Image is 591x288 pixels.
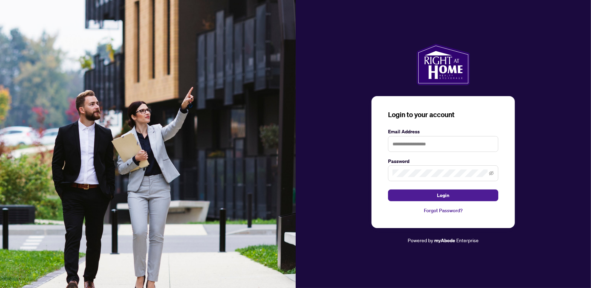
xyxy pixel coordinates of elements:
[388,157,498,165] label: Password
[417,44,470,85] img: ma-logo
[388,110,498,120] h3: Login to your account
[388,189,498,201] button: Login
[437,190,449,201] span: Login
[489,171,494,176] span: eye-invisible
[456,237,479,243] span: Enterprise
[388,207,498,214] a: Forgot Password?
[388,128,498,135] label: Email Address
[434,237,455,244] a: myAbode
[408,237,433,243] span: Powered by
